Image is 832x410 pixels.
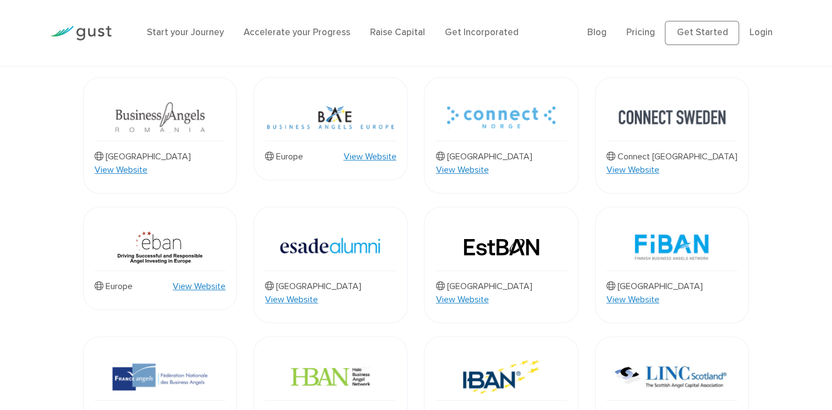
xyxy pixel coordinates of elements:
[50,26,112,41] img: Gust Logo
[607,163,659,176] a: View Website
[112,353,208,400] img: Frances Angels
[370,27,425,38] a: Raise Capital
[118,224,202,270] img: Eban
[265,150,303,163] p: Europe
[436,163,488,176] a: View Website
[607,293,659,306] a: View Website
[436,150,532,163] p: [GEOGRAPHIC_DATA]
[463,353,540,400] img: Iban
[244,27,350,38] a: Accelerate your Progress
[291,353,370,400] img: Hban
[749,27,772,38] a: Login
[665,21,739,45] a: Get Started
[618,94,726,141] img: Connect Sweden
[632,224,711,270] img: Fiban
[265,280,361,293] p: [GEOGRAPHIC_DATA]
[607,150,737,163] p: Connect [GEOGRAPHIC_DATA]
[436,280,532,293] p: [GEOGRAPHIC_DATA]
[173,280,225,293] a: View Website
[343,150,396,163] a: View Website
[95,280,133,293] p: Europe
[607,280,703,293] p: [GEOGRAPHIC_DATA]
[115,94,205,141] img: Business Angels
[265,94,396,141] img: Bae
[615,353,729,400] img: Linc Scotland
[265,293,318,306] a: View Website
[626,27,655,38] a: Pricing
[95,163,147,176] a: View Website
[456,224,547,270] img: Est Ban
[587,27,607,38] a: Blog
[447,94,555,141] img: Connect
[436,293,488,306] a: View Website
[147,27,224,38] a: Start your Journey
[445,27,519,38] a: Get Incorporated
[95,150,191,163] p: [GEOGRAPHIC_DATA]
[277,224,385,270] img: Esade Alumni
